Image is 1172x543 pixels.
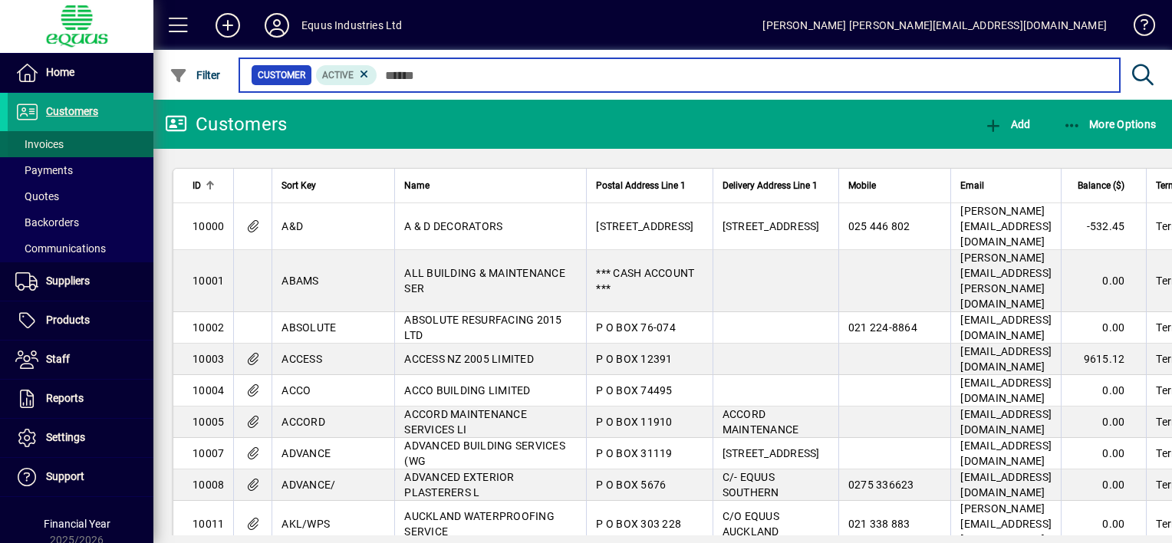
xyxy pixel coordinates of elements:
[1061,469,1146,501] td: 0.00
[848,220,910,232] span: 025 446 802
[596,220,693,232] span: [STREET_ADDRESS]
[596,518,681,530] span: P O BOX 303 228
[46,314,90,326] span: Products
[46,105,98,117] span: Customers
[165,112,287,137] div: Customers
[193,479,224,491] span: 10008
[8,209,153,235] a: Backorders
[848,479,914,491] span: 0275 336623
[960,345,1052,373] span: [EMAIL_ADDRESS][DOMAIN_NAME]
[46,353,70,365] span: Staff
[193,220,224,232] span: 10000
[193,353,224,365] span: 10003
[281,177,316,194] span: Sort Key
[960,439,1052,467] span: [EMAIL_ADDRESS][DOMAIN_NAME]
[960,314,1052,341] span: [EMAIL_ADDRESS][DOMAIN_NAME]
[281,479,335,491] span: ADVANCE/
[8,54,153,92] a: Home
[46,275,90,287] span: Suppliers
[404,220,502,232] span: A & D DECORATORS
[193,177,224,194] div: ID
[960,408,1052,436] span: [EMAIL_ADDRESS][DOMAIN_NAME]
[960,252,1052,310] span: [PERSON_NAME][EMAIL_ADDRESS][PERSON_NAME][DOMAIN_NAME]
[193,416,224,428] span: 10005
[281,447,331,459] span: ADVANCE
[404,408,527,436] span: ACCORD MAINTENANCE SERVICES LI
[8,419,153,457] a: Settings
[723,447,820,459] span: [STREET_ADDRESS]
[980,110,1034,138] button: Add
[15,216,79,229] span: Backorders
[322,70,354,81] span: Active
[8,131,153,157] a: Invoices
[15,242,106,255] span: Communications
[960,377,1052,404] span: [EMAIL_ADDRESS][DOMAIN_NAME]
[723,408,799,436] span: ACCORD MAINTENANCE
[1063,118,1157,130] span: More Options
[596,479,666,491] span: P O BOX 5676
[960,177,1052,194] div: Email
[46,392,84,404] span: Reports
[848,518,910,530] span: 021 338 883
[596,353,672,365] span: P O BOX 12391
[46,470,84,482] span: Support
[723,471,779,499] span: C/- EQUUS SOUTHERN
[596,384,672,397] span: P O BOX 74495
[960,177,984,194] span: Email
[960,205,1052,248] span: [PERSON_NAME][EMAIL_ADDRESS][DOMAIN_NAME]
[193,447,224,459] span: 10007
[404,439,565,467] span: ADVANCED BUILDING SERVICES (WG
[1061,203,1146,250] td: -532.45
[170,69,221,81] span: Filter
[8,262,153,301] a: Suppliers
[15,190,59,202] span: Quotes
[193,177,201,194] span: ID
[1061,375,1146,406] td: 0.00
[166,61,225,89] button: Filter
[1061,438,1146,469] td: 0.00
[8,301,153,340] a: Products
[44,518,110,530] span: Financial Year
[281,275,318,287] span: ABAMS
[258,67,305,83] span: Customer
[1071,177,1138,194] div: Balance ($)
[960,471,1052,499] span: [EMAIL_ADDRESS][DOMAIN_NAME]
[8,341,153,379] a: Staff
[46,431,85,443] span: Settings
[848,177,876,194] span: Mobile
[281,518,330,530] span: AKL/WPS
[848,321,917,334] span: 021 224-8864
[193,321,224,334] span: 10002
[1122,3,1153,53] a: Knowledge Base
[281,353,322,365] span: ACCESS
[404,267,565,295] span: ALL BUILDING & MAINTENANCE SER
[203,12,252,39] button: Add
[762,13,1107,38] div: [PERSON_NAME] [PERSON_NAME][EMAIL_ADDRESS][DOMAIN_NAME]
[723,510,779,538] span: C/O EQUUS AUCKLAND
[281,384,311,397] span: ACCO
[404,353,534,365] span: ACCESS NZ 2005 LIMITED
[193,518,224,530] span: 10011
[316,65,377,85] mat-chip: Activation Status: Active
[281,321,336,334] span: ABSOLUTE
[404,177,577,194] div: Name
[1061,406,1146,438] td: 0.00
[723,177,818,194] span: Delivery Address Line 1
[15,164,73,176] span: Payments
[596,321,676,334] span: P O BOX 76-074
[1078,177,1124,194] span: Balance ($)
[848,177,942,194] div: Mobile
[252,12,301,39] button: Profile
[404,471,514,499] span: ADVANCED EXTERIOR PLASTERERS L
[281,416,325,428] span: ACCORD
[404,384,530,397] span: ACCO BUILDING LIMITED
[404,314,561,341] span: ABSOLUTE RESURFACING 2015 LTD
[596,177,686,194] span: Postal Address Line 1
[1061,312,1146,344] td: 0.00
[984,118,1030,130] span: Add
[404,177,430,194] span: Name
[8,235,153,262] a: Communications
[8,183,153,209] a: Quotes
[404,510,555,538] span: AUCKLAND WATERPROOFING SERVICE
[281,220,303,232] span: A&D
